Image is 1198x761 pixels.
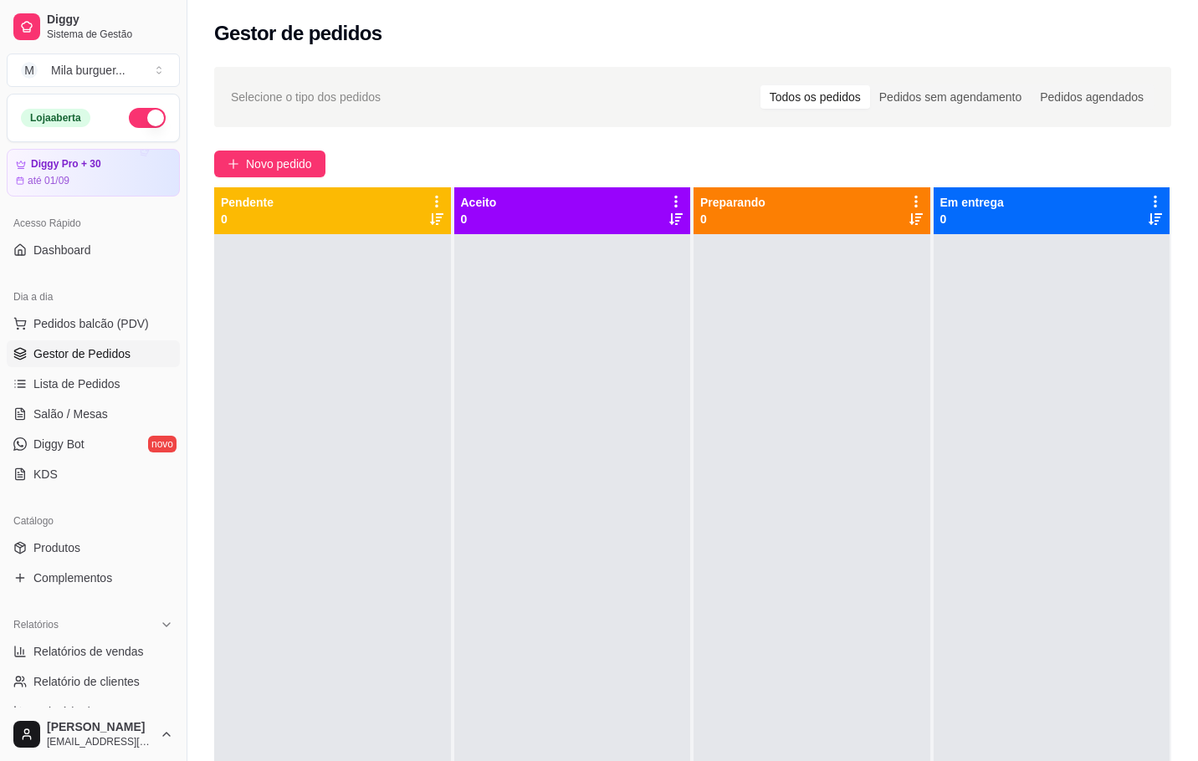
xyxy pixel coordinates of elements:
[231,88,381,106] span: Selecione o tipo dos pedidos
[7,54,180,87] button: Select a team
[33,315,149,332] span: Pedidos balcão (PDV)
[214,20,382,47] h2: Gestor de pedidos
[33,406,108,422] span: Salão / Mesas
[760,85,870,109] div: Todos os pedidos
[33,673,140,690] span: Relatório de clientes
[228,158,239,170] span: plus
[7,534,180,561] a: Produtos
[33,466,58,483] span: KDS
[47,720,153,735] span: [PERSON_NAME]
[1031,85,1153,109] div: Pedidos agendados
[7,283,180,310] div: Dia a dia
[7,564,180,591] a: Complementos
[33,703,135,720] span: Relatório de mesas
[47,28,173,41] span: Sistema de Gestão
[940,211,1004,227] p: 0
[31,158,101,171] article: Diggy Pro + 30
[246,155,312,173] span: Novo pedido
[28,174,69,187] article: até 01/09
[33,643,144,660] span: Relatórios de vendas
[7,638,180,665] a: Relatórios de vendas
[461,194,497,211] p: Aceito
[129,108,166,128] button: Alterar Status
[7,7,180,47] a: DiggySistema de Gestão
[21,109,90,127] div: Loja aberta
[7,210,180,237] div: Acesso Rápido
[700,194,765,211] p: Preparando
[7,714,180,754] button: [PERSON_NAME][EMAIL_ADDRESS][DOMAIN_NAME]
[33,345,131,362] span: Gestor de Pedidos
[47,13,173,28] span: Diggy
[214,151,325,177] button: Novo pedido
[33,375,120,392] span: Lista de Pedidos
[33,436,84,452] span: Diggy Bot
[7,340,180,367] a: Gestor de Pedidos
[33,569,112,586] span: Complementos
[221,194,274,211] p: Pendente
[700,211,765,227] p: 0
[7,698,180,725] a: Relatório de mesas
[51,62,125,79] div: Mila burguer ...
[21,62,38,79] span: M
[33,242,91,258] span: Dashboard
[33,539,80,556] span: Produtos
[940,194,1004,211] p: Em entrega
[7,668,180,695] a: Relatório de clientes
[7,401,180,427] a: Salão / Mesas
[47,735,153,748] span: [EMAIL_ADDRESS][DOMAIN_NAME]
[7,370,180,397] a: Lista de Pedidos
[221,211,274,227] p: 0
[7,310,180,337] button: Pedidos balcão (PDV)
[7,237,180,263] a: Dashboard
[7,431,180,457] a: Diggy Botnovo
[7,461,180,488] a: KDS
[7,149,180,197] a: Diggy Pro + 30até 01/09
[7,508,180,534] div: Catálogo
[870,85,1031,109] div: Pedidos sem agendamento
[461,211,497,227] p: 0
[13,618,59,631] span: Relatórios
